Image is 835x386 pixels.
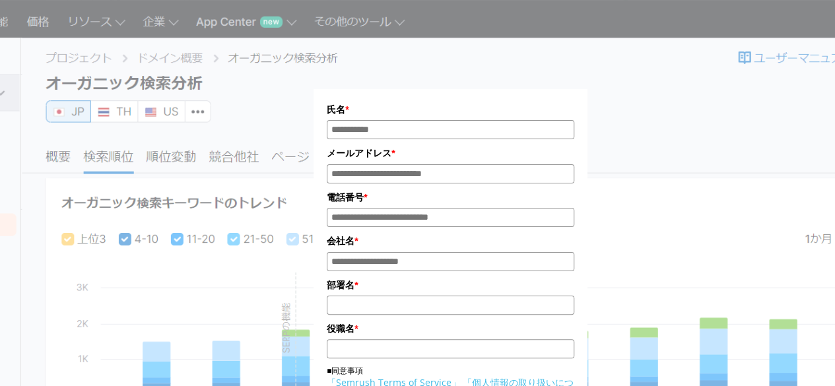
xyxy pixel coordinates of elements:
label: 部署名 [327,278,574,292]
label: 電話番号 [327,190,574,205]
label: 役職名 [327,321,574,336]
label: 会社名 [327,234,574,248]
label: メールアドレス [327,146,574,160]
label: 氏名 [327,102,574,117]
